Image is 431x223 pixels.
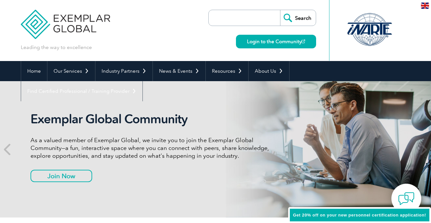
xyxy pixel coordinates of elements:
span: Get 20% off on your new personnel certification application! [293,213,426,217]
img: contact-chat.png [398,191,414,207]
a: Home [21,61,47,81]
a: Resources [206,61,248,81]
p: Leading the way to excellence [21,44,92,51]
p: As a valued member of Exemplar Global, we invite you to join the Exemplar Global Community—a fun,... [31,136,274,160]
img: open_square.png [302,40,305,43]
a: News & Events [153,61,205,81]
a: Login to the Community [236,35,316,48]
a: Find Certified Professional / Training Provider [21,81,142,101]
img: en [421,3,429,9]
input: Search [280,10,316,26]
h2: Exemplar Global Community [31,112,274,127]
a: About Us [249,61,289,81]
a: Join Now [31,170,92,182]
a: Our Services [47,61,95,81]
a: Industry Partners [95,61,153,81]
